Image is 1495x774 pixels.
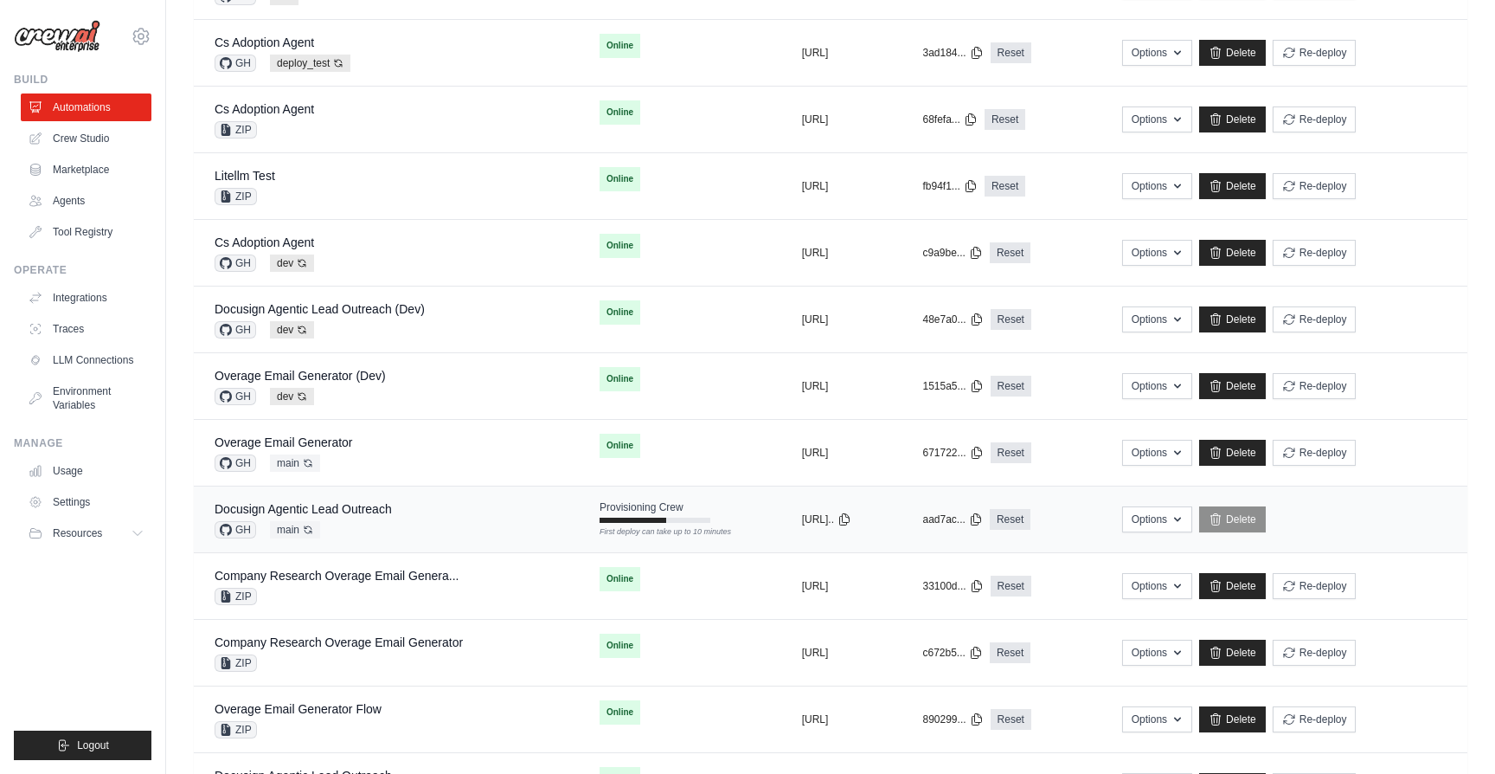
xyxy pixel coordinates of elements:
a: Delete [1199,306,1266,332]
a: Reset [985,176,1025,197]
button: Options [1122,640,1192,666]
a: Delete [1199,173,1266,199]
a: Docusign Agentic Lead Outreach [215,502,392,516]
span: Resources [53,526,102,540]
span: GH [215,255,256,272]
span: ZIP [215,121,257,139]
button: Re-deploy [1273,173,1357,199]
button: Options [1122,440,1192,466]
button: 33100d... [923,579,984,593]
button: Options [1122,706,1192,732]
span: Online [600,634,640,658]
a: Litellm Test [215,169,275,183]
button: Options [1122,40,1192,66]
a: Delete [1199,506,1266,532]
button: 48e7a0... [923,313,984,326]
a: Delete [1199,440,1266,466]
button: Options [1122,573,1192,599]
span: Online [600,167,640,191]
a: Reset [991,376,1031,397]
a: Delete [1199,706,1266,732]
button: Options [1122,106,1192,132]
div: Build [14,73,151,87]
button: Options [1122,173,1192,199]
a: Company Research Overage Email Generator [215,635,463,649]
a: Cs Adoption Agent [215,102,314,116]
a: Delete [1199,40,1266,66]
button: 1515a5... [923,379,984,393]
button: c672b5... [923,646,983,660]
div: Manage [14,436,151,450]
span: Online [600,700,640,725]
span: GH [215,521,256,539]
img: Logo [14,20,100,53]
button: Re-deploy [1273,106,1357,132]
button: 3ad184... [923,46,984,60]
a: Overage Email Generator (Dev) [215,369,386,383]
span: ZIP [215,721,257,739]
button: Re-deploy [1273,573,1357,599]
a: Cs Adoption Agent [215,35,314,49]
a: Reset [990,642,1030,663]
span: ZIP [215,588,257,605]
button: Re-deploy [1273,640,1357,666]
span: main [270,455,320,472]
a: LLM Connections [21,346,151,374]
span: ZIP [215,188,257,205]
span: Provisioning Crew [600,500,683,514]
button: Options [1122,506,1192,532]
a: Reset [991,42,1031,63]
span: Online [600,300,640,325]
button: Re-deploy [1273,240,1357,266]
button: aad7ac... [923,513,983,526]
span: ZIP [215,655,257,672]
div: Operate [14,263,151,277]
a: Agents [21,187,151,215]
button: 671722... [923,446,984,460]
a: Tool Registry [21,218,151,246]
button: Resources [21,519,151,547]
span: dev [270,255,314,272]
div: First deploy can take up to 10 minutes [600,526,710,539]
a: Delete [1199,573,1266,599]
span: main [270,521,320,539]
a: Reset [990,242,1030,263]
a: Automations [21,94,151,121]
span: Online [600,234,640,258]
a: Reset [991,709,1031,730]
span: Online [600,34,640,58]
a: Reset [985,109,1025,130]
span: Online [600,434,640,458]
a: Docusign Agentic Lead Outreach (Dev) [215,302,425,316]
a: Company Research Overage Email Genera... [215,569,459,583]
a: Delete [1199,373,1266,399]
iframe: Chat Widget [1408,691,1495,774]
button: Options [1122,306,1192,332]
button: Logout [14,731,151,760]
button: Options [1122,373,1192,399]
a: Overage Email Generator [215,435,353,449]
button: Re-deploy [1273,306,1357,332]
button: Options [1122,240,1192,266]
a: Settings [21,488,151,516]
a: Reset [990,509,1030,530]
span: GH [215,321,256,339]
a: Integrations [21,284,151,312]
span: deploy_test [270,55,350,72]
span: Logout [77,739,109,752]
span: Online [600,567,640,591]
a: Environment Variables [21,377,151,419]
a: Overage Email Generator Flow [215,702,382,716]
span: Online [600,367,640,391]
span: Online [600,100,640,125]
span: GH [215,55,256,72]
span: dev [270,388,314,405]
a: Delete [1199,640,1266,666]
a: Usage [21,457,151,485]
a: Cs Adoption Agent [215,235,314,249]
a: Marketplace [21,156,151,184]
button: Re-deploy [1273,373,1357,399]
button: 890299... [923,713,984,726]
a: Crew Studio [21,125,151,152]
